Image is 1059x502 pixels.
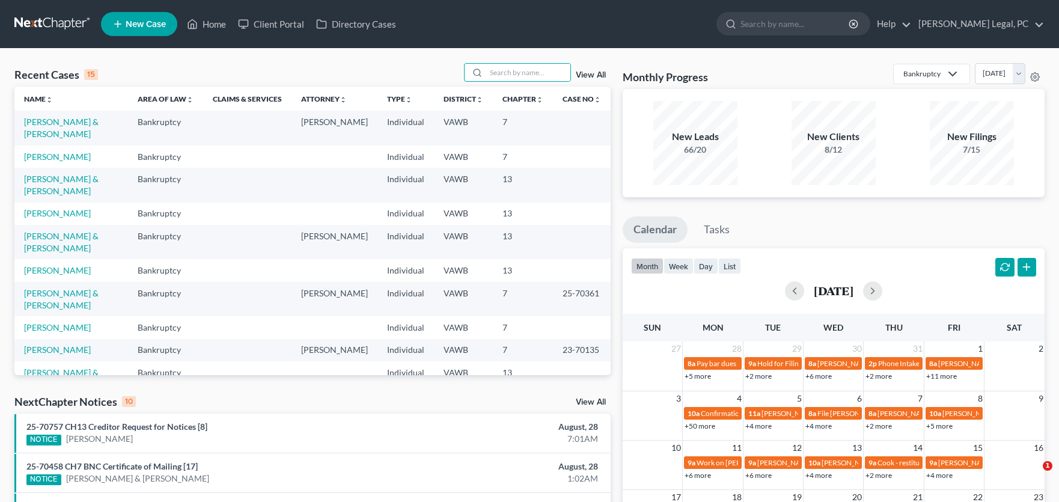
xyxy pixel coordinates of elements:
a: +6 more [685,471,711,480]
span: 9a [868,458,876,467]
a: +4 more [805,421,832,430]
td: [PERSON_NAME] [291,225,377,259]
a: View All [576,71,606,79]
span: 10a [929,409,941,418]
a: [PERSON_NAME] [24,265,91,275]
button: week [664,258,694,274]
div: NOTICE [26,435,61,445]
span: [PERSON_NAME] add creditors [938,458,1038,467]
a: Area of Lawunfold_more [138,94,194,103]
td: Bankruptcy [128,225,203,259]
a: +5 more [685,372,711,381]
span: [PERSON_NAME] - criminal (WCGDC) [757,458,878,467]
a: View All [576,398,606,406]
span: Wed [823,322,843,332]
span: [PERSON_NAME] plan due next week [938,359,1055,368]
td: Individual [377,203,434,225]
i: unfold_more [186,96,194,103]
td: [PERSON_NAME] [291,111,377,145]
a: +4 more [805,471,832,480]
a: +6 more [745,471,772,480]
a: 25-70757 CH13 Creditor Request for Notices [8] [26,421,207,432]
button: month [631,258,664,274]
span: Sun [644,322,661,332]
a: [PERSON_NAME] [24,344,91,355]
span: 11a [748,409,760,418]
span: 13 [851,441,863,455]
a: +2 more [745,372,772,381]
span: 16 [1033,441,1045,455]
span: 8a [868,409,876,418]
span: [PERSON_NAME] documents to trustee [817,359,942,368]
td: [PERSON_NAME] [291,282,377,316]
a: +11 more [926,372,957,381]
a: [PERSON_NAME] [66,433,133,445]
a: [PERSON_NAME] [24,322,91,332]
td: 7 [493,145,553,168]
span: 12 [791,441,803,455]
div: August, 28 [416,421,599,433]
a: Home [181,13,232,35]
span: 30 [851,341,863,356]
a: [PERSON_NAME] [24,152,91,162]
div: 7:01AM [416,433,599,445]
a: +2 more [865,372,892,381]
td: Bankruptcy [128,339,203,361]
a: [PERSON_NAME] & [PERSON_NAME] [66,473,209,485]
span: 3 [675,391,682,406]
td: Bankruptcy [128,316,203,338]
a: [PERSON_NAME] Legal, PC [912,13,1044,35]
input: Search by name... [740,13,850,35]
span: Cook - restitution review (WCGDC) [877,458,988,467]
a: +4 more [926,471,953,480]
span: 6 [856,391,863,406]
span: 10a [688,409,700,418]
div: 1:02AM [416,473,599,485]
span: New Case [126,20,166,29]
a: +4 more [745,421,772,430]
span: 10a [808,458,820,467]
td: Individual [377,225,434,259]
span: 8 [977,391,984,406]
span: 10 [670,441,682,455]
a: +2 more [865,421,892,430]
span: Mon [703,322,724,332]
td: Bankruptcy [128,168,203,202]
button: list [718,258,741,274]
a: Typeunfold_more [387,94,412,103]
td: Bankruptcy [128,259,203,281]
i: unfold_more [594,96,601,103]
td: Bankruptcy [128,203,203,225]
i: unfold_more [476,96,483,103]
td: 25-70361 [553,282,611,316]
h2: [DATE] [814,284,853,297]
span: 9a [748,359,756,368]
span: 9a [688,458,695,467]
td: VAWB [434,316,493,338]
a: Directory Cases [310,13,402,35]
span: 5 [796,391,803,406]
span: [PERSON_NAME] to sign ([PERSON_NAME] has this folder) [822,458,1007,467]
td: VAWB [434,259,493,281]
td: 13 [493,203,553,225]
td: [PERSON_NAME] [291,339,377,361]
td: VAWB [434,203,493,225]
span: 27 [670,341,682,356]
span: 31 [912,341,924,356]
a: 25-70458 CH7 BNC Certificate of Mailing [17] [26,461,198,471]
span: 4 [736,391,743,406]
a: Help [871,13,911,35]
a: Tasks [693,216,740,243]
a: [PERSON_NAME] & [PERSON_NAME] [24,231,99,253]
span: [PERSON_NAME] plan due [877,409,962,418]
span: Hold for Filing [757,359,802,368]
i: unfold_more [405,96,412,103]
td: Bankruptcy [128,111,203,145]
span: 28 [731,341,743,356]
td: Individual [377,259,434,281]
td: 13 [493,168,553,202]
a: +5 more [926,421,953,430]
td: 13 [493,259,553,281]
span: Thu [885,322,903,332]
div: August, 28 [416,461,599,473]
